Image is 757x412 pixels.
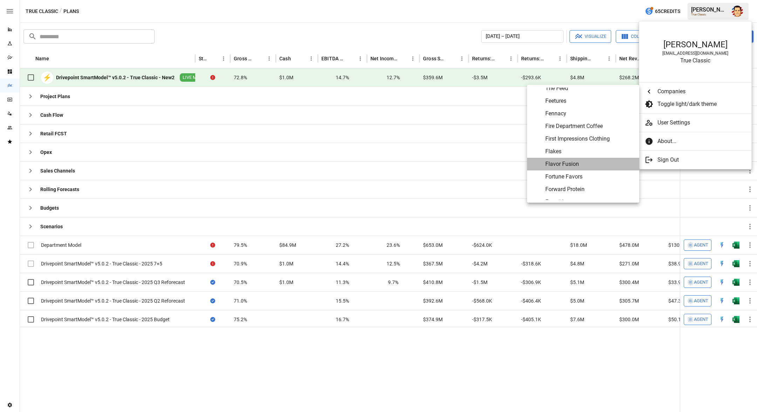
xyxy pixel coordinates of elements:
span: The Feed [545,84,634,93]
span: About... [657,137,746,146]
span: First Impressions Clothing [545,135,634,143]
div: [PERSON_NAME] [646,40,744,49]
span: Flakes [545,147,634,156]
div: [EMAIL_ADDRESS][DOMAIN_NAME] [646,51,744,56]
span: Feetures [545,97,634,105]
span: Flavor Fusion [545,160,634,168]
span: Sign Out [657,156,746,164]
span: Franzi Inc [545,198,634,206]
div: True Classic [646,57,744,64]
span: Fortune Favors [545,173,634,181]
span: Forward Protein [545,185,634,194]
span: Fire Department Coffee [545,122,634,130]
span: Fennacy [545,109,634,118]
span: Companies [657,87,746,96]
span: Toggle light/dark theme [657,100,746,108]
span: User Settings [657,119,746,127]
